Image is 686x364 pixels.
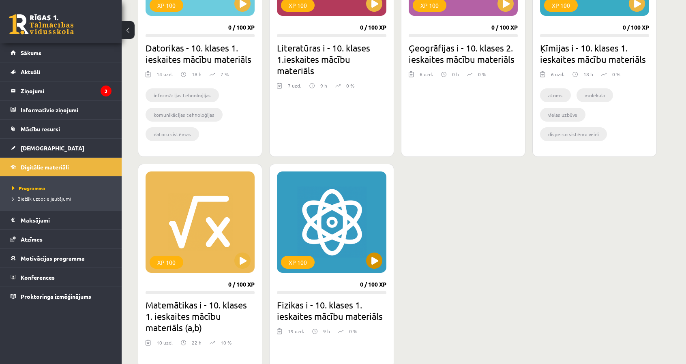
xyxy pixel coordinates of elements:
p: 10 % [221,339,232,346]
a: Motivācijas programma [11,249,111,268]
a: Maksājumi [11,211,111,229]
span: Biežāk uzdotie jautājumi [12,195,71,202]
h2: Fizikas i - 10. klases 1. ieskaites mācību materiāls [277,299,386,322]
h2: Literatūras i - 10. klases 1.ieskaites mācību materiāls [277,42,386,76]
a: Biežāk uzdotie jautājumi [12,195,114,202]
p: 18 h [192,71,202,78]
a: Mācību resursi [11,120,111,138]
p: 0 % [612,71,620,78]
p: 0 % [349,328,357,335]
span: [DEMOGRAPHIC_DATA] [21,144,84,152]
a: Programma [12,184,114,192]
div: 6 uzd. [551,71,564,83]
a: Sākums [11,43,111,62]
a: Aktuāli [11,62,111,81]
i: 3 [101,86,111,96]
span: Motivācijas programma [21,255,85,262]
p: 0 h [452,71,459,78]
div: XP 100 [150,256,183,269]
div: 6 uzd. [420,71,433,83]
a: Atzīmes [11,230,111,248]
li: informācijas tehnoloģijas [146,88,219,102]
span: Aktuāli [21,68,40,75]
a: [DEMOGRAPHIC_DATA] [11,139,111,157]
span: Digitālie materiāli [21,163,69,171]
li: disperso sistēmu veidi [540,127,607,141]
h2: Ķīmijas i - 10. klases 1. ieskaites mācību materiāls [540,42,649,65]
h2: Datorikas - 10. klases 1. ieskaites mācību materiāls [146,42,255,65]
div: XP 100 [281,256,315,269]
span: Atzīmes [21,236,43,243]
a: Ziņojumi3 [11,81,111,100]
li: molekula [577,88,613,102]
a: Konferences [11,268,111,287]
legend: Informatīvie ziņojumi [21,101,111,119]
span: Mācību resursi [21,125,60,133]
div: 10 uzd. [156,339,173,351]
a: Informatīvie ziņojumi [11,101,111,119]
a: Rīgas 1. Tālmācības vidusskola [9,14,74,34]
h2: Ģeogrāfijas i - 10. klases 2. ieskaites mācību materiāls [409,42,518,65]
p: 9 h [320,82,327,89]
legend: Ziņojumi [21,81,111,100]
li: atoms [540,88,571,102]
p: 18 h [583,71,593,78]
p: 7 % [221,71,229,78]
span: Proktoringa izmēģinājums [21,293,91,300]
p: 22 h [192,339,202,346]
p: 0 % [346,82,354,89]
span: Programma [12,185,45,191]
span: Sākums [21,49,41,56]
li: datoru sistēmas [146,127,199,141]
p: 0 % [478,71,486,78]
legend: Maksājumi [21,211,111,229]
p: 9 h [323,328,330,335]
li: vielas uzbūve [540,108,585,122]
a: Proktoringa izmēģinājums [11,287,111,306]
span: Konferences [21,274,55,281]
div: 7 uzd. [288,82,301,94]
li: komunikācijas tehnoloģijas [146,108,223,122]
a: Digitālie materiāli [11,158,111,176]
h2: Matemātikas i - 10. klases 1. ieskaites mācību materiāls (a,b) [146,299,255,333]
div: 14 uzd. [156,71,173,83]
div: 19 uzd. [288,328,304,340]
